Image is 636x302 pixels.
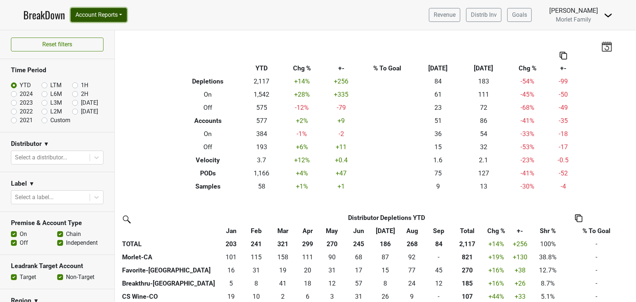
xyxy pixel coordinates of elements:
[11,66,104,74] h3: Time Period
[415,140,461,154] td: 15
[173,127,242,140] th: On
[560,52,567,59] img: Copy to clipboard
[425,277,452,290] td: 11.834
[242,127,281,140] td: 384
[281,62,323,75] th: Chg %
[575,214,582,222] img: Copy to clipboard
[221,266,241,275] div: 16
[427,279,450,288] div: 12
[298,266,317,275] div: 20
[372,264,399,277] td: 14.667
[372,251,399,264] td: 87
[415,127,461,140] td: 36
[415,154,461,167] td: 1.6
[510,224,530,237] th: +-: activate to sort column ascending
[483,277,510,290] td: +16 %
[245,292,268,301] div: 10
[452,264,483,277] th: 269.661
[461,62,507,75] th: [DATE]
[66,230,81,239] label: Chain
[566,251,627,264] td: -
[399,237,425,251] th: 268
[281,127,323,140] td: -1 %
[120,224,220,237] th: &nbsp;: activate to sort column ascending
[549,101,578,114] td: -49
[549,62,578,75] th: +-
[71,8,127,22] button: Account Reports
[120,237,220,251] th: TOTAL
[454,266,481,275] div: 270
[243,277,269,290] td: 8.334
[20,107,33,116] label: 2022
[415,101,461,114] td: 23
[296,251,319,264] td: 111
[281,154,323,167] td: +12 %
[281,88,323,101] td: +28 %
[270,237,296,251] th: 321
[530,277,566,290] td: 8.7%
[345,264,372,277] td: 17
[425,264,452,277] td: 44.583
[399,277,425,290] td: 24
[220,237,243,251] th: 203
[272,266,295,275] div: 19
[20,116,33,125] label: 2021
[415,114,461,127] td: 51
[399,251,425,264] td: 91.833
[461,88,507,101] td: 111
[243,224,269,237] th: Feb: activate to sort column ascending
[461,101,507,114] td: 72
[320,266,343,275] div: 31
[50,81,62,90] label: LTM
[506,114,549,127] td: -41 %
[401,266,424,275] div: 77
[452,224,483,237] th: Total: activate to sort column ascending
[530,237,566,251] td: 100%
[556,16,592,23] span: Morlet Family
[427,266,450,275] div: 45
[220,224,243,237] th: Jan: activate to sort column ascending
[372,277,399,290] td: 8
[20,239,28,247] label: Off
[319,277,345,290] td: 12
[415,180,461,193] td: 9
[221,292,241,301] div: 19
[601,41,612,51] img: last_updated_date
[270,251,296,264] td: 157.5
[245,266,268,275] div: 31
[323,127,359,140] td: -2
[319,224,345,237] th: May: activate to sort column ascending
[506,101,549,114] td: -68 %
[323,62,359,75] th: +-
[11,262,104,270] h3: Leadrank Target Account
[374,292,397,301] div: 26
[242,154,281,167] td: 3.7
[399,224,425,237] th: Aug: activate to sort column ascending
[399,264,425,277] td: 77.082
[549,180,578,193] td: -4
[549,154,578,167] td: -0.5
[173,114,242,127] th: Accounts
[359,62,415,75] th: % To Goal
[242,75,281,88] td: 2,117
[243,211,530,224] th: Distributor Depletions YTD
[319,237,345,251] th: 270
[506,154,549,167] td: -23 %
[425,251,452,264] td: 0
[29,179,35,188] span: ▼
[347,266,370,275] div: 17
[281,180,323,193] td: +1 %
[506,75,549,88] td: -54 %
[345,251,372,264] td: 68
[281,101,323,114] td: -12 %
[427,292,450,301] div: -
[173,154,242,167] th: Velocity
[512,266,528,275] div: +38
[454,292,481,301] div: 107
[454,279,481,288] div: 185
[320,252,343,262] div: 90
[173,75,242,88] th: Depletions
[296,237,319,251] th: 299
[20,273,36,282] label: Target
[461,75,507,88] td: 183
